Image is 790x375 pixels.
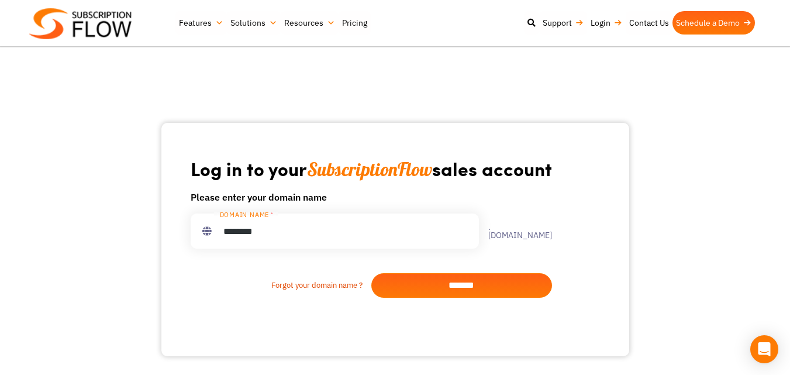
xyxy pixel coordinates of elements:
[479,223,552,239] label: .[DOMAIN_NAME]
[29,8,132,39] img: Subscriptionflow
[539,11,587,35] a: Support
[281,11,339,35] a: Resources
[191,280,371,291] a: Forgot your domain name ?
[191,157,552,181] h1: Log in to your sales account
[339,11,371,35] a: Pricing
[175,11,227,35] a: Features
[750,335,778,363] div: Open Intercom Messenger
[587,11,626,35] a: Login
[626,11,672,35] a: Contact Us
[191,190,552,204] h6: Please enter your domain name
[227,11,281,35] a: Solutions
[307,157,432,181] span: SubscriptionFlow
[672,11,755,35] a: Schedule a Demo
